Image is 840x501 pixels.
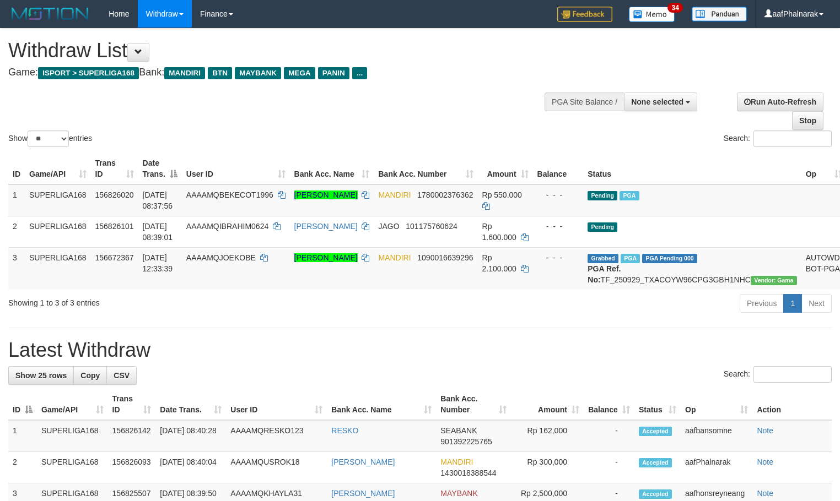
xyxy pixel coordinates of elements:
[8,67,549,78] h4: Game: Bank:
[378,190,411,199] span: MANDIRI
[724,366,832,383] label: Search:
[294,222,358,231] a: [PERSON_NAME]
[186,222,268,231] span: AAAAMQIBRAHIM0624
[8,366,74,385] a: Show 25 rows
[37,420,108,452] td: SUPERLIGA168
[108,452,156,483] td: 156826093
[8,293,342,308] div: Showing 1 to 3 of 3 entries
[537,189,579,200] div: - - -
[114,371,130,380] span: CSV
[327,389,436,420] th: Bank Acc. Name: activate to sort column ascending
[511,389,584,420] th: Amount: activate to sort column ascending
[757,458,773,466] a: Note
[25,184,91,216] td: SUPERLIGA168
[737,92,823,111] a: Run Auto-Refresh
[8,130,92,147] label: Show entries
[436,389,511,420] th: Bank Acc. Number: activate to sort column ascending
[284,67,315,79] span: MEGA
[25,247,91,290] td: SUPERLIGA168
[8,40,549,62] h1: Withdraw List
[511,420,584,452] td: Rp 162,000
[138,153,182,184] th: Date Trans.: activate to sort column descending
[208,67,232,79] span: BTN
[155,452,226,483] td: [DATE] 08:40:04
[639,427,672,436] span: Accepted
[557,7,612,22] img: Feedback.jpg
[374,153,477,184] th: Bank Acc. Number: activate to sort column ascending
[478,153,533,184] th: Amount: activate to sort column ascending
[629,7,675,22] img: Button%20Memo.svg
[588,191,617,200] span: Pending
[15,371,67,380] span: Show 25 rows
[482,190,522,199] span: Rp 550.000
[752,389,832,420] th: Action
[588,264,621,284] b: PGA Ref. No:
[294,190,358,199] a: [PERSON_NAME]
[740,294,784,313] a: Previous
[155,420,226,452] td: [DATE] 08:40:28
[620,191,639,200] span: Marked by aafchoeunmanni
[681,420,752,452] td: aafbansomne
[143,253,173,273] span: [DATE] 12:33:39
[440,458,473,466] span: MANDIRI
[584,420,634,452] td: -
[352,67,367,79] span: ...
[692,7,747,21] img: panduan.png
[624,92,697,111] button: None selected
[378,253,411,262] span: MANDIRI
[106,366,137,385] a: CSV
[533,153,584,184] th: Balance
[639,489,672,499] span: Accepted
[186,190,273,199] span: AAAAMQBEKECOT1996
[440,426,477,435] span: SEABANK
[631,97,683,106] span: None selected
[753,366,832,383] input: Search:
[37,452,108,483] td: SUPERLIGA168
[95,222,134,231] span: 156826101
[634,389,681,420] th: Status: activate to sort column ascending
[545,92,624,111] div: PGA Site Balance /
[584,389,634,420] th: Balance: activate to sort column ascending
[25,216,91,247] td: SUPERLIGA168
[801,294,832,313] a: Next
[8,247,25,290] td: 3
[155,389,226,420] th: Date Trans.: activate to sort column ascending
[757,426,773,435] a: Note
[639,458,672,467] span: Accepted
[318,67,349,79] span: PANIN
[73,366,107,385] a: Copy
[537,221,579,232] div: - - -
[108,420,156,452] td: 156826142
[681,452,752,483] td: aafPhalnarak
[681,389,752,420] th: Op: activate to sort column ascending
[440,489,477,498] span: MAYBANK
[331,426,358,435] a: RESKO
[588,254,618,263] span: Grabbed
[331,489,395,498] a: [PERSON_NAME]
[143,190,173,210] span: [DATE] 08:37:56
[164,67,205,79] span: MANDIRI
[8,6,92,22] img: MOTION_logo.png
[290,153,374,184] th: Bank Acc. Name: activate to sort column ascending
[417,253,473,262] span: Copy 1090016639296 to clipboard
[8,452,37,483] td: 2
[8,153,25,184] th: ID
[537,252,579,263] div: - - -
[108,389,156,420] th: Trans ID: activate to sort column ascending
[751,276,797,285] span: Vendor URL: https://trx31.1velocity.biz
[38,67,139,79] span: ISPORT > SUPERLIGA168
[440,469,496,477] span: Copy 1430018388544 to clipboard
[757,489,773,498] a: Note
[8,216,25,247] td: 2
[667,3,682,13] span: 34
[511,452,584,483] td: Rp 300,000
[331,458,395,466] a: [PERSON_NAME]
[583,153,801,184] th: Status
[792,111,823,130] a: Stop
[226,420,327,452] td: AAAAMQRESKO123
[8,420,37,452] td: 1
[80,371,100,380] span: Copy
[753,130,832,147] input: Search:
[378,222,399,231] span: JAGO
[642,254,697,263] span: PGA Pending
